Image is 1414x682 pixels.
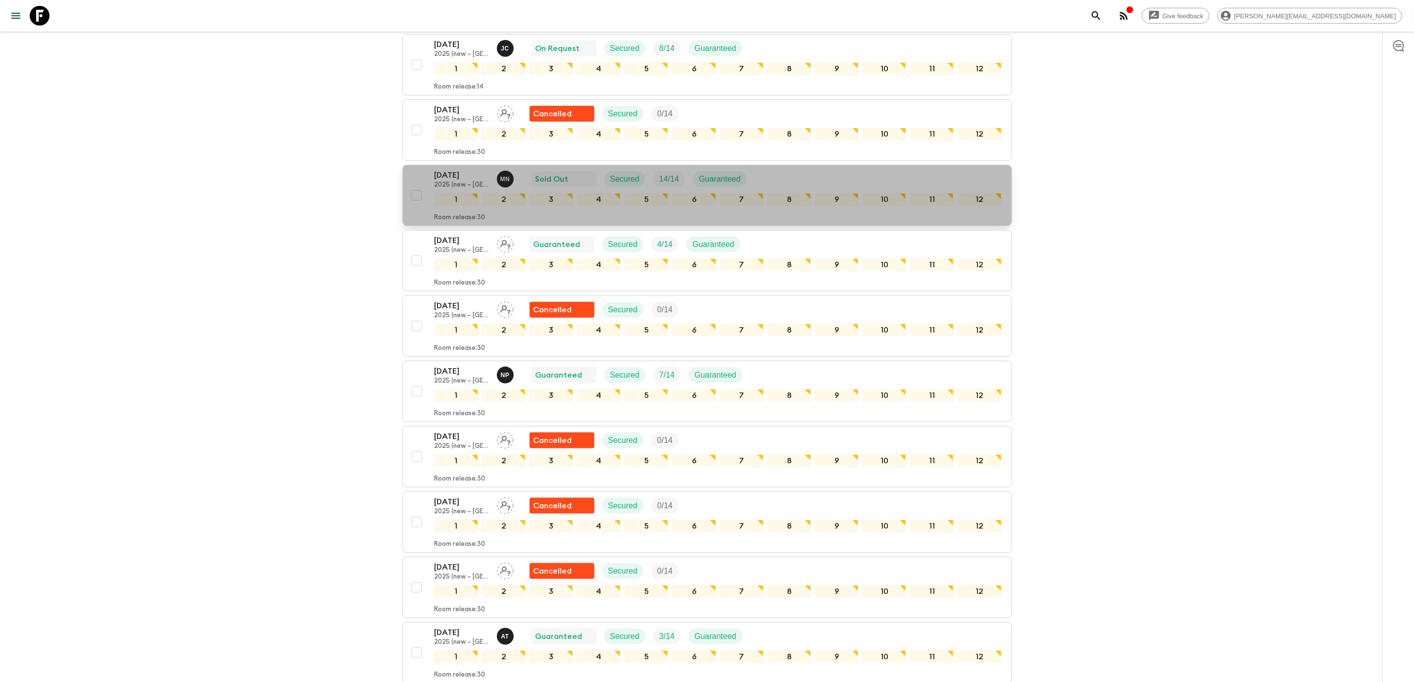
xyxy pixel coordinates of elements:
[653,41,681,56] div: Trip Fill
[608,435,638,446] p: Secured
[482,650,526,663] div: 2
[910,128,954,141] div: 11
[435,300,489,312] p: [DATE]
[768,193,811,206] div: 8
[863,62,906,75] div: 10
[435,246,489,254] p: 2025 (new – [GEOGRAPHIC_DATA])
[497,370,516,378] span: Naoko Pogede
[530,302,594,318] div: Flash Pack cancellation
[577,454,621,467] div: 4
[435,475,486,483] p: Room release: 30
[958,193,1001,206] div: 12
[482,389,526,402] div: 2
[482,193,526,206] div: 2
[435,454,478,467] div: 1
[720,128,764,141] div: 7
[625,454,668,467] div: 5
[482,62,526,75] div: 2
[958,585,1001,598] div: 12
[608,239,638,250] p: Secured
[435,520,478,533] div: 1
[958,454,1001,467] div: 12
[497,500,514,508] span: Assign pack leader
[435,377,489,385] p: 2025 (new – [GEOGRAPHIC_DATA])
[651,106,679,122] div: Trip Fill
[910,193,954,206] div: 11
[863,454,906,467] div: 10
[657,108,673,120] p: 0 / 14
[435,235,489,246] p: [DATE]
[672,128,716,141] div: 6
[958,128,1001,141] div: 12
[699,173,741,185] p: Guaranteed
[625,193,668,206] div: 5
[815,128,859,141] div: 9
[625,128,668,141] div: 5
[482,128,526,141] div: 2
[910,62,954,75] div: 11
[608,304,638,316] p: Secured
[608,565,638,577] p: Secured
[958,258,1001,271] div: 12
[435,169,489,181] p: [DATE]
[768,128,811,141] div: 8
[1218,8,1402,24] div: [PERSON_NAME][EMAIL_ADDRESS][DOMAIN_NAME]
[657,435,673,446] p: 0 / 14
[910,389,954,402] div: 11
[482,258,526,271] div: 2
[958,62,1001,75] div: 12
[435,50,489,58] p: 2025 (new – [GEOGRAPHIC_DATA])
[482,454,526,467] div: 2
[402,295,1012,357] button: [DATE]2025 (new – [GEOGRAPHIC_DATA])Assign pack leaderFlash Pack cancellationSecuredTrip Fill1234...
[958,650,1001,663] div: 12
[768,454,811,467] div: 8
[653,171,685,187] div: Trip Fill
[659,173,679,185] p: 14 / 14
[435,128,478,141] div: 1
[657,565,673,577] p: 0 / 14
[672,650,716,663] div: 6
[672,193,716,206] div: 6
[530,128,573,141] div: 3
[625,585,668,598] div: 5
[863,193,906,206] div: 10
[435,389,478,402] div: 1
[534,500,572,512] p: Cancelled
[625,389,668,402] div: 5
[435,83,484,91] p: Room release: 14
[815,324,859,337] div: 9
[435,193,478,206] div: 1
[1229,12,1402,20] span: [PERSON_NAME][EMAIL_ADDRESS][DOMAIN_NAME]
[602,237,644,252] div: Secured
[577,128,621,141] div: 4
[610,631,640,642] p: Secured
[497,108,514,116] span: Assign pack leader
[435,104,489,116] p: [DATE]
[435,116,489,124] p: 2025 (new – [GEOGRAPHIC_DATA])
[402,426,1012,487] button: [DATE]2025 (new – [GEOGRAPHIC_DATA])Assign pack leaderFlash Pack cancellationSecuredTrip Fill1234...
[435,344,486,352] p: Room release: 30
[672,62,716,75] div: 6
[768,324,811,337] div: 8
[651,433,679,448] div: Trip Fill
[720,62,764,75] div: 7
[720,454,764,467] div: 7
[577,193,621,206] div: 4
[530,258,573,271] div: 3
[768,585,811,598] div: 8
[530,650,573,663] div: 3
[625,520,668,533] div: 5
[435,606,486,614] p: Room release: 30
[720,650,764,663] div: 7
[435,508,489,516] p: 2025 (new – [GEOGRAPHIC_DATA])
[672,454,716,467] div: 6
[1142,8,1210,24] a: Give feedback
[863,585,906,598] div: 10
[720,324,764,337] div: 7
[534,304,572,316] p: Cancelled
[863,128,906,141] div: 10
[608,500,638,512] p: Secured
[651,498,679,514] div: Trip Fill
[659,369,675,381] p: 7 / 14
[602,433,644,448] div: Secured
